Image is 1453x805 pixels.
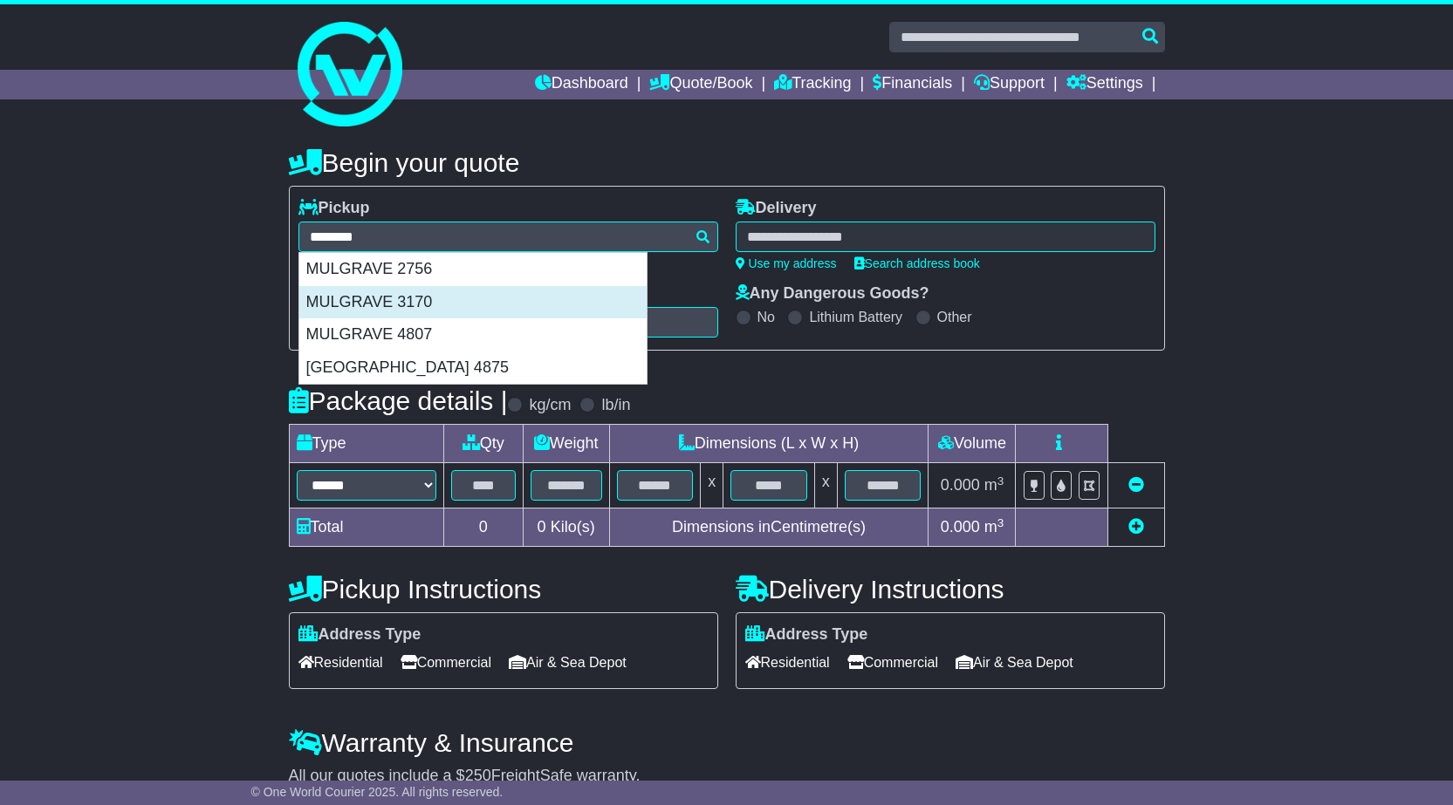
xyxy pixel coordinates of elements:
[745,625,868,645] label: Address Type
[609,425,929,463] td: Dimensions (L x W x H)
[854,256,980,270] a: Search address book
[941,476,980,494] span: 0.000
[757,309,775,325] label: No
[736,256,837,270] a: Use my address
[523,508,609,547] td: Kilo(s)
[289,425,444,463] td: Type
[289,508,444,547] td: Total
[601,396,630,415] label: lb/in
[1066,70,1143,99] a: Settings
[941,518,980,536] span: 0.000
[774,70,851,99] a: Tracking
[289,148,1165,177] h4: Begin your quote
[997,516,1004,529] sup: 3
[299,253,647,286] div: MULGRAVE 2756
[401,649,491,676] span: Commercial
[736,199,817,218] label: Delivery
[997,474,1004,488] sup: 3
[535,70,628,99] a: Dashboard
[937,309,972,325] label: Other
[299,351,647,385] div: [GEOGRAPHIC_DATA] 4875
[649,70,752,99] a: Quote/Book
[523,425,609,463] td: Weight
[956,649,1073,676] span: Air & Sea Depot
[736,284,929,304] label: Any Dangerous Goods?
[289,386,508,415] h4: Package details |
[509,649,627,676] span: Air & Sea Depot
[1128,476,1144,494] a: Remove this item
[289,575,718,604] h4: Pickup Instructions
[298,199,370,218] label: Pickup
[298,649,383,676] span: Residential
[736,575,1165,604] h4: Delivery Instructions
[984,518,1004,536] span: m
[1128,518,1144,536] a: Add new item
[847,649,938,676] span: Commercial
[289,767,1165,786] div: All our quotes include a $ FreightSafe warranty.
[444,425,524,463] td: Qty
[299,318,647,351] div: MULGRAVE 4807
[929,425,1016,463] td: Volume
[289,728,1165,757] h4: Warranty & Insurance
[701,463,723,508] td: x
[809,309,902,325] label: Lithium Battery
[814,463,837,508] td: x
[299,286,647,319] div: MULGRAVE 3170
[444,508,524,547] td: 0
[251,785,504,799] span: © One World Courier 2025. All rights reserved.
[538,518,546,536] span: 0
[465,767,491,784] span: 250
[974,70,1045,99] a: Support
[873,70,952,99] a: Financials
[984,476,1004,494] span: m
[609,508,929,547] td: Dimensions in Centimetre(s)
[298,222,718,252] typeahead: Please provide city
[298,625,422,645] label: Address Type
[745,649,830,676] span: Residential
[529,396,571,415] label: kg/cm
